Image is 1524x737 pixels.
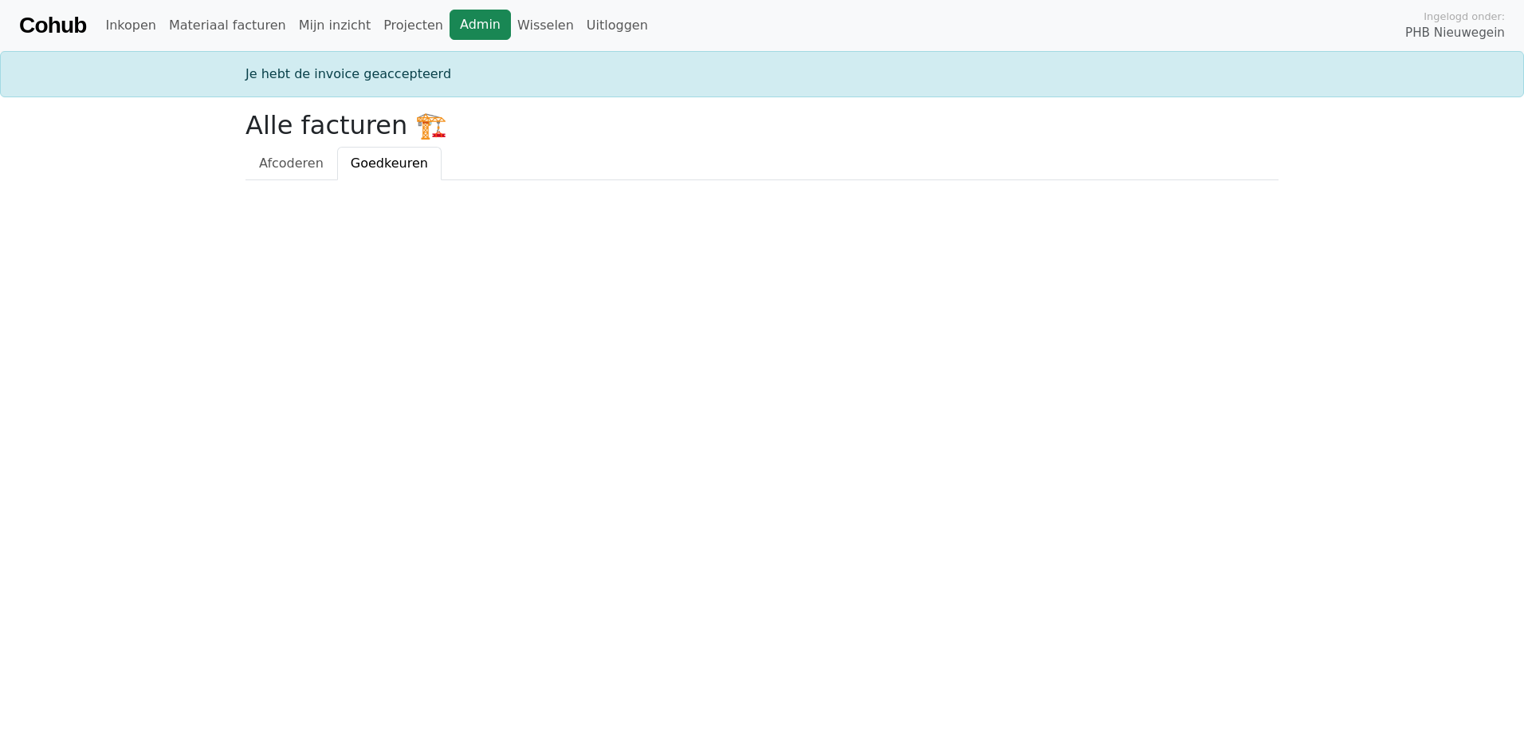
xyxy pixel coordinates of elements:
[450,10,511,40] a: Admin
[19,6,86,45] a: Cohub
[337,147,442,180] a: Goedkeuren
[580,10,654,41] a: Uitloggen
[163,10,293,41] a: Materiaal facturen
[351,156,428,171] span: Goedkeuren
[377,10,450,41] a: Projecten
[511,10,580,41] a: Wisselen
[245,110,1279,140] h2: Alle facturen 🏗️
[245,147,337,180] a: Afcoderen
[1405,24,1505,42] span: PHB Nieuwegein
[1424,9,1505,24] span: Ingelogd onder:
[293,10,378,41] a: Mijn inzicht
[259,156,324,171] span: Afcoderen
[236,65,1288,84] div: Je hebt de invoice geaccepteerd
[99,10,162,41] a: Inkopen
